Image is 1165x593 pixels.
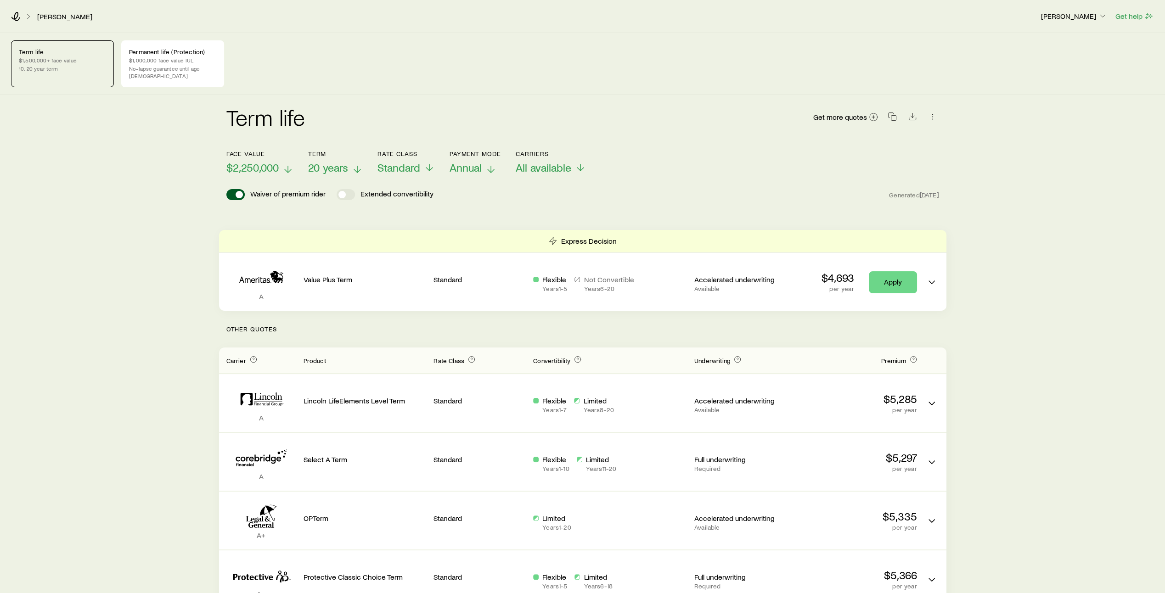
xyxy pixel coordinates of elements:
[377,150,435,157] p: Rate Class
[694,406,787,414] p: Available
[794,569,917,582] p: $5,366
[586,465,617,472] p: Years 11 - 20
[433,357,464,364] span: Rate Class
[694,455,787,464] p: Full underwriting
[433,396,526,405] p: Standard
[129,65,216,79] p: No-lapse guarantee until age [DEMOGRAPHIC_DATA]
[219,230,946,311] div: Term quotes
[794,510,917,523] p: $5,335
[516,161,571,174] span: All available
[1041,11,1108,22] button: [PERSON_NAME]
[1115,11,1154,22] button: Get help
[226,531,296,540] p: A+
[308,161,348,174] span: 20 years
[881,357,906,364] span: Premium
[1041,11,1107,21] p: [PERSON_NAME]
[37,12,93,21] a: [PERSON_NAME]
[226,161,279,174] span: $2,250,000
[583,396,613,405] p: Limited
[542,455,569,464] p: Flexible
[694,582,787,590] p: Required
[516,150,586,174] button: CarriersAll available
[542,465,569,472] p: Years 1 - 10
[304,357,326,364] span: Product
[121,40,224,87] a: Permanent life (Protection)$1,000,000 face value IULNo-lapse guarantee until age [DEMOGRAPHIC_DATA]
[694,396,787,405] p: Accelerated underwriting
[433,514,526,523] p: Standard
[794,524,917,531] p: per year
[19,65,106,72] p: 10, 20 year term
[584,582,612,590] p: Years 6 - 18
[813,112,878,123] a: Get more quotes
[129,48,216,56] p: Permanent life (Protection)
[906,114,919,123] a: Download CSV
[226,472,296,481] p: A
[794,406,917,414] p: per year
[869,271,917,293] a: Apply
[542,396,567,405] p: Flexible
[11,40,114,87] a: Term life$1,500,000+ face value10, 20 year term
[542,572,567,582] p: Flexible
[360,189,433,200] p: Extended convertibility
[694,524,787,531] p: Available
[822,271,854,284] p: $4,693
[542,275,567,284] p: Flexible
[561,236,617,246] p: Express Decision
[308,150,363,174] button: Term20 years
[694,572,787,582] p: Full underwriting
[694,357,730,364] span: Underwriting
[304,396,427,405] p: Lincoln LifeElements Level Term
[694,514,787,523] p: Accelerated underwriting
[433,455,526,464] p: Standard
[450,150,501,157] p: Payment Mode
[542,285,567,292] p: Years 1 - 5
[694,465,787,472] p: Required
[516,150,586,157] p: Carriers
[19,56,106,64] p: $1,500,000+ face value
[250,189,326,200] p: Waiver of premium rider
[920,191,939,199] span: [DATE]
[19,48,106,56] p: Term life
[226,150,293,174] button: Face value$2,250,000
[450,161,482,174] span: Annual
[584,275,634,284] p: Not Convertible
[226,413,296,422] p: A
[226,292,296,301] p: A
[542,582,567,590] p: Years 1 - 5
[586,455,617,464] p: Limited
[304,572,427,582] p: Protective Classic Choice Term
[304,455,427,464] p: Select A Term
[542,524,571,531] p: Years 1 - 20
[226,106,305,128] h2: Term life
[794,465,917,472] p: per year
[377,161,420,174] span: Standard
[377,150,435,174] button: Rate ClassStandard
[542,406,567,414] p: Years 1 - 7
[694,275,787,284] p: Accelerated underwriting
[304,514,427,523] p: OPTerm
[304,275,427,284] p: Value Plus Term
[433,572,526,582] p: Standard
[226,357,246,364] span: Carrier
[794,392,917,405] p: $5,285
[583,406,613,414] p: Years 8 - 20
[433,275,526,284] p: Standard
[129,56,216,64] p: $1,000,000 face value IUL
[694,285,787,292] p: Available
[813,113,867,121] span: Get more quotes
[822,285,854,292] p: per year
[794,451,917,464] p: $5,297
[226,150,293,157] p: Face value
[308,150,363,157] p: Term
[542,514,571,523] p: Limited
[450,150,501,174] button: Payment ModeAnnual
[533,357,570,364] span: Convertibility
[794,582,917,590] p: per year
[219,311,946,347] p: Other Quotes
[584,572,612,582] p: Limited
[584,285,634,292] p: Years 6 - 20
[889,191,939,199] span: Generated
